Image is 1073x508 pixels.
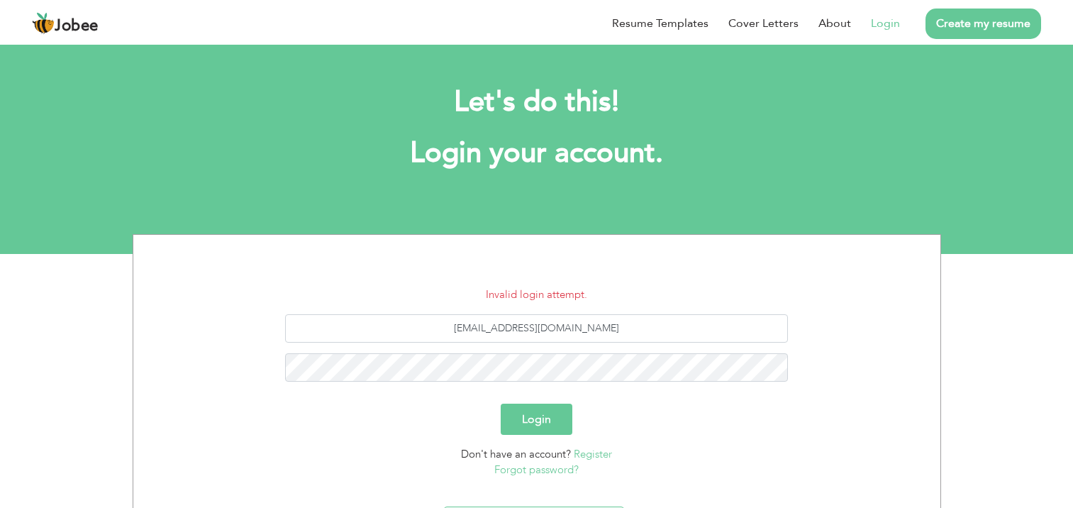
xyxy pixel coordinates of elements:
span: Jobee [55,18,99,34]
a: Create my resume [925,9,1041,39]
a: About [818,15,851,32]
a: Login [871,15,900,32]
a: Register [574,447,612,461]
h1: Login your account. [154,135,920,172]
a: Forgot password? [494,463,579,477]
button: Login [501,404,572,435]
span: Don't have an account? [461,447,571,461]
li: Invalid login attempt. [144,287,930,303]
input: Email [285,314,788,343]
img: jobee.io [32,12,55,35]
a: Resume Templates [612,15,708,32]
a: Cover Letters [728,15,799,32]
h2: Let's do this! [154,84,920,121]
a: Jobee [32,12,99,35]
